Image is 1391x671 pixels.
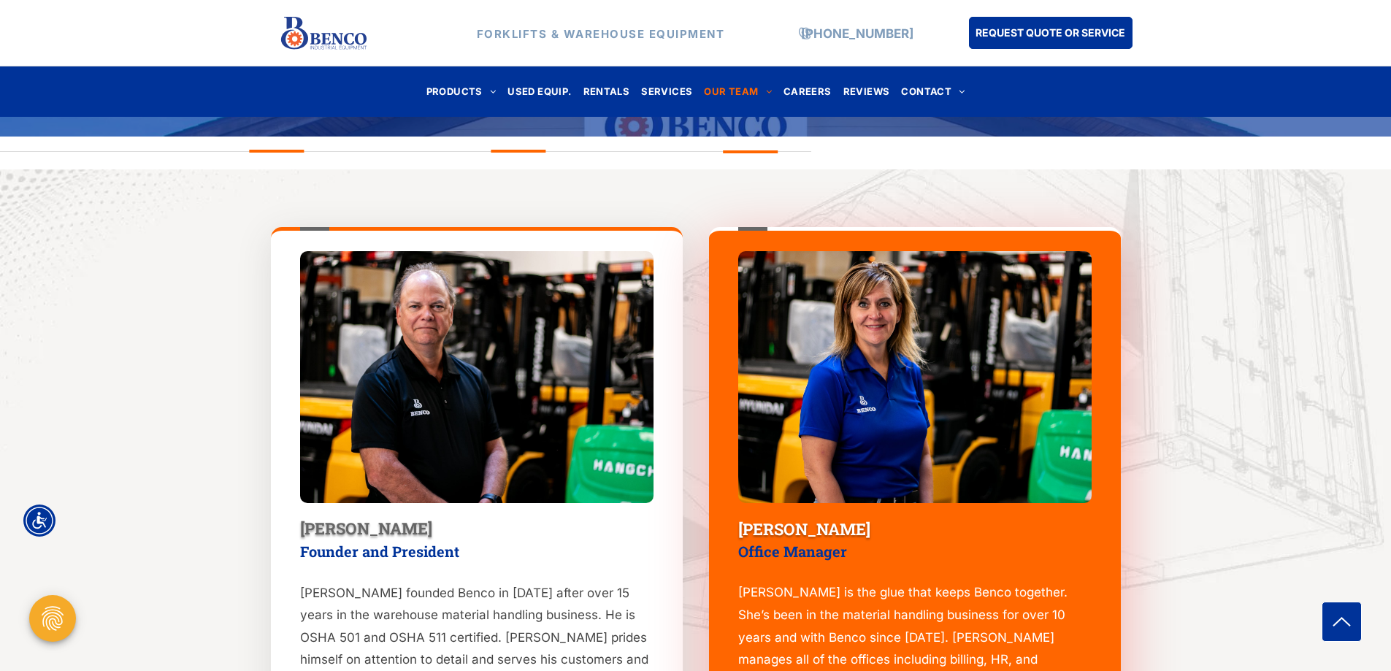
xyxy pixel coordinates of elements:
div: Accessibility Menu [23,505,55,537]
a: OUR TEAM [698,82,778,101]
a: SERVICES [635,82,698,101]
a: CAREERS [778,82,838,101]
img: bencoindustrial [738,251,1092,504]
span: REQUEST QUOTE OR SERVICE [976,19,1125,46]
a: CONTACT [895,82,970,101]
span: [PERSON_NAME] [300,518,432,539]
a: [PHONE_NUMBER] [801,26,913,40]
strong: FORKLIFTS & WAREHOUSE EQUIPMENT [477,26,725,40]
a: REQUEST QUOTE OR SERVICE [969,17,1133,49]
a: RENTALS [578,82,636,101]
img: bencoindustrial [300,251,654,504]
a: REVIEWS [838,82,896,101]
a: PRODUCTS [421,82,502,101]
span: Founder and President [300,542,459,561]
a: USED EQUIP. [502,82,577,101]
span: [PERSON_NAME] [738,518,870,540]
span: Office Manager [738,542,847,561]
